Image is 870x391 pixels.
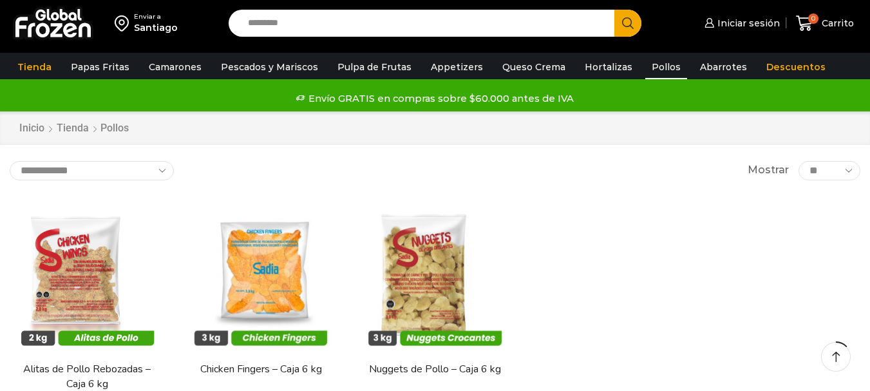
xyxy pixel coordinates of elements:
[100,122,129,134] h1: Pollos
[115,12,134,34] img: address-field-icon.svg
[134,21,178,34] div: Santiago
[808,14,818,24] span: 0
[331,55,418,79] a: Pulpa de Frutas
[694,55,753,79] a: Abarrotes
[614,10,641,37] button: Search button
[365,362,504,377] a: Nuggets de Pollo – Caja 6 kg
[793,8,857,39] a: 0 Carrito
[424,55,489,79] a: Appetizers
[19,121,45,136] a: Inicio
[760,55,832,79] a: Descuentos
[645,55,687,79] a: Pollos
[19,121,129,136] nav: Breadcrumb
[10,161,174,180] select: Pedido de la tienda
[748,163,789,178] span: Mostrar
[11,55,58,79] a: Tienda
[701,10,780,36] a: Iniciar sesión
[578,55,639,79] a: Hortalizas
[818,17,854,30] span: Carrito
[496,55,572,79] a: Queso Crema
[64,55,136,79] a: Papas Fritas
[191,362,330,377] a: Chicken Fingers – Caja 6 kg
[56,121,90,136] a: Tienda
[714,17,780,30] span: Iniciar sesión
[214,55,325,79] a: Pescados y Mariscos
[134,12,178,21] div: Enviar a
[142,55,208,79] a: Camarones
